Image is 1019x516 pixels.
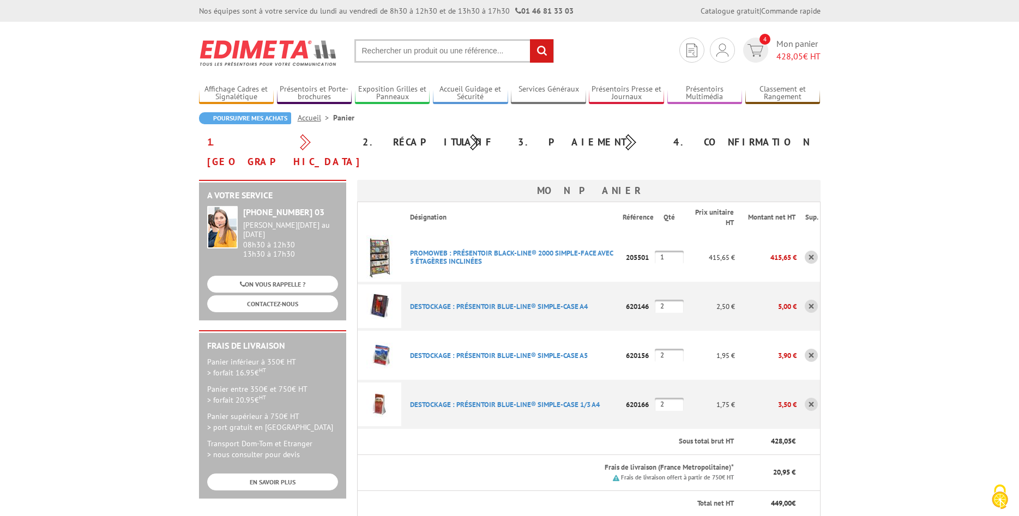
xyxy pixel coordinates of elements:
[761,6,821,16] a: Commande rapide
[207,276,338,293] a: ON VOUS RAPPELLE ?
[686,44,697,57] img: devis rapide
[243,221,338,258] div: 08h30 à 12h30 13h30 à 17h30
[259,366,266,374] sup: HT
[684,297,735,316] p: 2,50 €
[207,341,338,351] h2: Frais de Livraison
[207,368,266,378] span: > forfait 16.95€
[410,248,613,266] a: PROMOWEB : PRéSENTOIR BLACK-LINE® 2000 SIMPLE-FACE AVEC 5 éTAGèRES INCLINéES
[515,6,574,16] strong: 01 46 81 33 03
[623,297,655,316] p: 620146
[357,180,821,202] h3: Mon panier
[259,393,266,401] sup: HT
[410,463,734,473] p: Frais de livraison (France Metropolitaine)*
[199,84,274,102] a: Affichage Cadres et Signalétique
[354,132,510,152] div: 2. Récapitulatif
[589,84,664,102] a: Présentoirs Presse et Journaux
[701,5,821,16] div: |
[277,84,352,102] a: Présentoirs et Porte-brochures
[701,6,759,16] a: Catalogue gratuit
[773,468,795,477] span: 20,95 €
[771,499,792,508] span: 449,00
[735,395,797,414] p: 3,50 €
[207,450,300,459] span: > nous consulter pour devis
[981,479,1019,516] button: Cookies (fenêtre modale)
[199,132,354,172] div: 1. [GEOGRAPHIC_DATA]
[199,112,291,124] a: Poursuivre mes achats
[665,132,821,152] div: 4. Confirmation
[207,356,338,378] p: Panier inférieur à 350€ HT
[354,39,554,63] input: Rechercher un produit ou une référence...
[410,400,600,409] a: DESTOCKAGE : PRéSENTOIR BLUE-LINE® SIMPLE-CASE 1/3 A4
[623,395,655,414] p: 620166
[207,395,266,405] span: > forfait 20.95€
[207,438,338,460] p: Transport Dom-Tom et Etranger
[207,191,338,201] h2: A votre service
[207,422,333,432] span: > port gratuit en [GEOGRAPHIC_DATA]
[759,34,770,45] span: 4
[667,84,743,102] a: Présentoirs Multimédia
[623,248,655,267] p: 205501
[358,333,401,377] img: DESTOCKAGE : PRéSENTOIR BLUE-LINE® SIMPLE-CASE A5
[744,213,795,223] p: Montant net HT
[744,436,795,447] p: €
[613,475,619,481] img: picto.png
[623,346,655,365] p: 620156
[776,38,821,63] span: Mon panier
[692,208,734,228] p: Prix unitaire HT
[207,384,338,405] p: Panier entre 350€ et 750€ HT
[740,38,821,63] a: devis rapide 4 Mon panier 428,05€ HT
[747,44,763,57] img: devis rapide
[199,5,574,16] div: Nos équipes sont à votre service du lundi au vendredi de 8h30 à 12h30 et de 13h30 à 17h30
[684,395,735,414] p: 1,75 €
[623,213,654,223] p: Référence
[355,84,430,102] a: Exposition Grilles et Panneaux
[207,206,238,248] img: widget-service.jpg
[199,33,338,73] img: Edimeta
[243,207,324,217] strong: [PHONE_NUMBER] 03
[621,473,734,481] small: Frais de livraison offert à partir de 750€ HT
[986,483,1014,511] img: Cookies (fenêtre modale)
[776,50,821,63] span: € HT
[684,248,735,267] p: 415,65 €
[410,351,588,360] a: DESTOCKAGE : PRéSENTOIR BLUE-LINE® SIMPLE-CASE A5
[735,297,797,316] p: 5,00 €
[410,302,588,311] a: DESTOCKAGE : PRéSENTOIR BLUE-LINE® SIMPLE-CASE A4
[511,84,586,102] a: Services Généraux
[530,39,553,63] input: rechercher
[401,202,623,233] th: Désignation
[207,473,338,490] a: EN SAVOIR PLUS
[684,346,735,365] p: 1,95 €
[366,499,734,509] p: Total net HT
[401,429,735,454] th: Sous total brut HT
[744,499,795,509] p: €
[358,383,401,426] img: DESTOCKAGE : PRéSENTOIR BLUE-LINE® SIMPLE-CASE 1/3 A4
[797,202,820,233] th: Sup.
[333,112,354,123] li: Panier
[716,44,728,57] img: devis rapide
[735,346,797,365] p: 3,90 €
[776,51,803,62] span: 428,05
[510,132,665,152] div: 3. Paiement
[298,113,333,123] a: Accueil
[207,295,338,312] a: CONTACTEZ-NOUS
[243,221,338,239] div: [PERSON_NAME][DATE] au [DATE]
[745,84,821,102] a: Classement et Rangement
[655,202,684,233] th: Qté
[433,84,508,102] a: Accueil Guidage et Sécurité
[358,284,401,328] img: DESTOCKAGE : PRéSENTOIR BLUE-LINE® SIMPLE-CASE A4
[735,248,797,267] p: 415,65 €
[207,411,338,433] p: Panier supérieur à 750€ HT
[358,235,401,279] img: PROMOWEB : PRéSENTOIR BLACK-LINE® 2000 SIMPLE-FACE AVEC 5 éTAGèRES INCLINéES
[771,436,792,446] span: 428,05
